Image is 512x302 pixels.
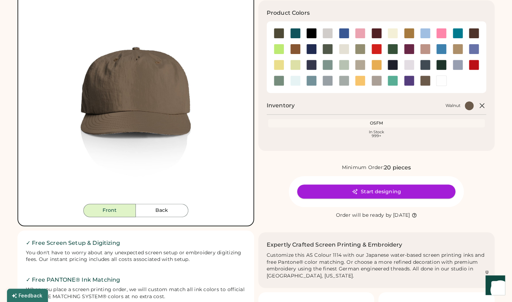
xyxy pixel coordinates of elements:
[342,164,384,171] div: Minimum Order:
[479,270,509,301] iframe: Front Chat
[26,286,246,300] div: When you place a screen printing order, we will custom match all ink colors to official PANTONE M...
[136,204,188,217] button: Back
[26,276,246,284] h2: ✓ Free PANTONE® Ink Matching
[336,212,392,219] div: Order will be ready by
[26,249,246,263] div: You don't have to worry about any unexpected screen setup or embroidery digitizing fees. Our inst...
[26,239,246,247] h2: ✓ Free Screen Setup & Digitizing
[267,252,486,280] div: Customize this AS Colour 1114 with our Japanese water-based screen printing inks and free Pantone...
[83,204,136,217] button: Front
[267,241,402,249] h2: Expertly Crafted Screen Printing & Embroidery
[297,184,455,199] button: Start designing
[267,9,310,17] h3: Product Colors
[384,163,411,172] div: 20 pieces
[393,212,410,219] div: [DATE]
[269,120,484,126] div: OSFM
[446,103,461,108] div: Walnut
[267,101,295,110] h2: Inventory
[269,130,484,138] div: In Stock 999+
